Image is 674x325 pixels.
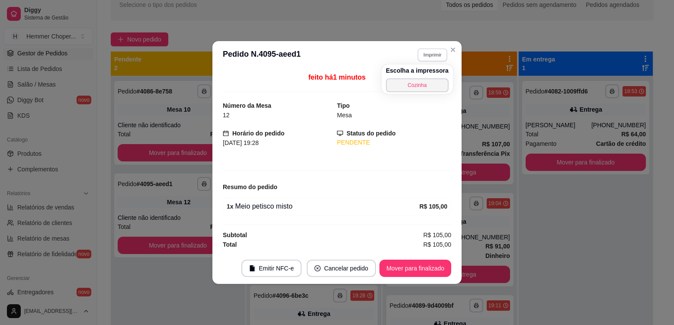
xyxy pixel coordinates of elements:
[337,130,343,136] span: desktop
[308,74,366,81] span: feito há 1 minutos
[423,240,451,249] span: R$ 105,00
[223,112,230,119] span: 12
[223,232,247,238] strong: Subtotal
[379,260,451,277] button: Mover para finalizado
[337,112,352,119] span: Mesa
[337,138,451,147] div: PENDENTE
[241,260,302,277] button: fileEmitir NFC-e
[347,130,396,137] strong: Status do pedido
[249,265,255,271] span: file
[423,230,451,240] span: R$ 105,00
[386,78,449,92] button: Cozinha
[223,241,237,248] strong: Total
[223,102,271,109] strong: Número da Mesa
[315,265,321,271] span: close-circle
[419,203,447,210] strong: R$ 105,00
[337,102,350,109] strong: Tipo
[223,48,301,62] h3: Pedido N. 4095-aeed1
[223,130,229,136] span: calendar
[232,130,285,137] strong: Horário do pedido
[223,183,277,190] strong: Resumo do pedido
[227,203,234,210] strong: 1 x
[446,43,460,57] button: Close
[227,201,419,212] div: Meio petisco misto
[417,48,447,61] button: Imprimir
[223,139,259,146] span: [DATE] 19:28
[307,260,376,277] button: close-circleCancelar pedido
[386,66,449,75] h4: Escolha a impressora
